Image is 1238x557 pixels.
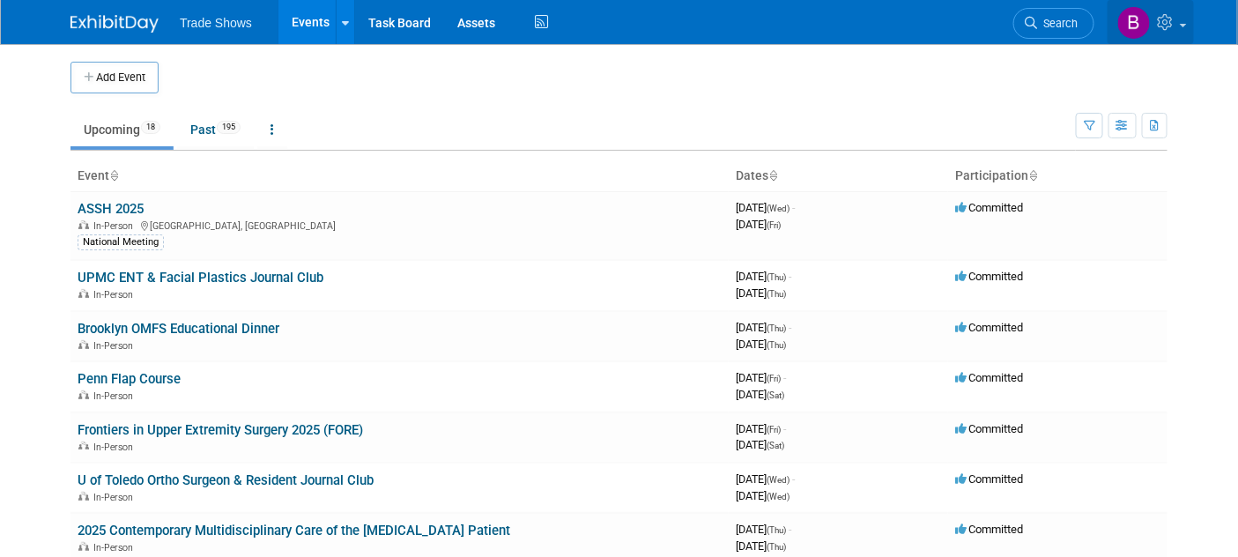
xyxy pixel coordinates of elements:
[736,201,795,214] span: [DATE]
[1013,8,1094,39] a: Search
[78,422,363,438] a: Frontiers in Upper Extremity Surgery 2025 (FORE)
[955,422,1023,435] span: Committed
[736,321,791,334] span: [DATE]
[767,390,784,400] span: (Sat)
[736,270,791,283] span: [DATE]
[767,289,786,299] span: (Thu)
[78,234,164,250] div: National Meeting
[70,15,159,33] img: ExhibitDay
[93,542,138,553] span: In-Person
[767,340,786,350] span: (Thu)
[141,121,160,134] span: 18
[78,492,89,501] img: In-Person Event
[767,323,786,333] span: (Thu)
[792,472,795,486] span: -
[789,321,791,334] span: -
[93,220,138,232] span: In-Person
[177,113,254,146] a: Past195
[70,161,729,191] th: Event
[792,201,795,214] span: -
[736,438,784,451] span: [DATE]
[78,523,510,538] a: 2025 Contemporary Multidisciplinary Care of the [MEDICAL_DATA] Patient
[93,289,138,301] span: In-Person
[736,338,786,351] span: [DATE]
[736,539,786,553] span: [DATE]
[736,388,784,401] span: [DATE]
[109,168,118,182] a: Sort by Event Name
[78,442,89,450] img: In-Person Event
[955,201,1023,214] span: Committed
[78,340,89,349] img: In-Person Event
[955,371,1023,384] span: Committed
[78,220,89,229] img: In-Person Event
[767,272,786,282] span: (Thu)
[783,371,786,384] span: -
[729,161,948,191] th: Dates
[78,321,279,337] a: Brooklyn OMFS Educational Dinner
[767,492,790,501] span: (Wed)
[78,542,89,551] img: In-Person Event
[948,161,1168,191] th: Participation
[736,472,795,486] span: [DATE]
[736,286,786,300] span: [DATE]
[1037,17,1078,30] span: Search
[78,371,181,387] a: Penn Flap Course
[736,422,786,435] span: [DATE]
[180,16,252,30] span: Trade Shows
[767,475,790,485] span: (Wed)
[78,390,89,399] img: In-Person Event
[1117,6,1151,40] img: Becca Rensi
[78,472,374,488] a: U of Toledo Ortho Surgeon & Resident Journal Club
[1028,168,1037,182] a: Sort by Participation Type
[93,390,138,402] span: In-Person
[955,321,1023,334] span: Committed
[736,523,791,536] span: [DATE]
[736,371,786,384] span: [DATE]
[789,523,791,536] span: -
[767,374,781,383] span: (Fri)
[93,442,138,453] span: In-Person
[955,523,1023,536] span: Committed
[767,204,790,213] span: (Wed)
[70,113,174,146] a: Upcoming18
[93,492,138,503] span: In-Person
[736,218,781,231] span: [DATE]
[78,201,144,217] a: ASSH 2025
[789,270,791,283] span: -
[955,472,1023,486] span: Committed
[78,289,89,298] img: In-Person Event
[767,441,784,450] span: (Sat)
[78,270,323,286] a: UPMC ENT & Facial Plastics Journal Club
[767,525,786,535] span: (Thu)
[767,425,781,434] span: (Fri)
[217,121,241,134] span: 195
[783,422,786,435] span: -
[93,340,138,352] span: In-Person
[955,270,1023,283] span: Committed
[736,489,790,502] span: [DATE]
[768,168,777,182] a: Sort by Start Date
[78,218,722,232] div: [GEOGRAPHIC_DATA], [GEOGRAPHIC_DATA]
[70,62,159,93] button: Add Event
[767,542,786,552] span: (Thu)
[767,220,781,230] span: (Fri)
